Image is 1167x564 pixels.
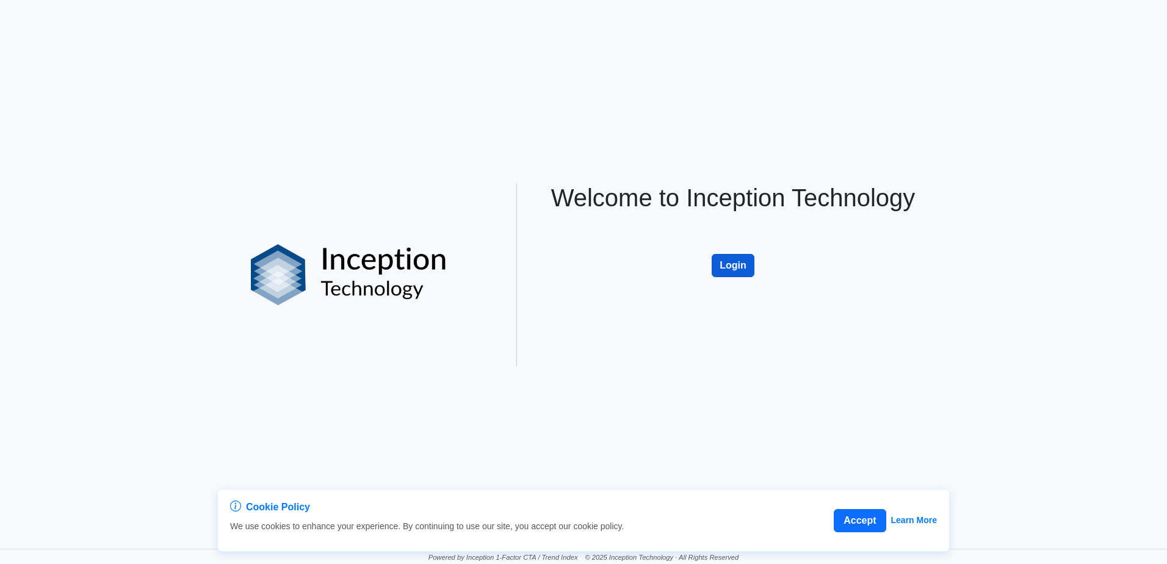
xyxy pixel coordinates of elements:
[230,520,624,533] p: We use cookies to enhance your experience. By continuing to use our site, you accept our cookie p...
[891,514,937,527] a: Learn More
[834,509,886,532] button: Accept
[246,500,310,515] span: Cookie Policy
[251,244,447,305] img: logo%20black.png
[539,183,927,212] h1: Welcome to Inception Technology
[712,241,754,251] a: Login
[712,254,754,277] button: Login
